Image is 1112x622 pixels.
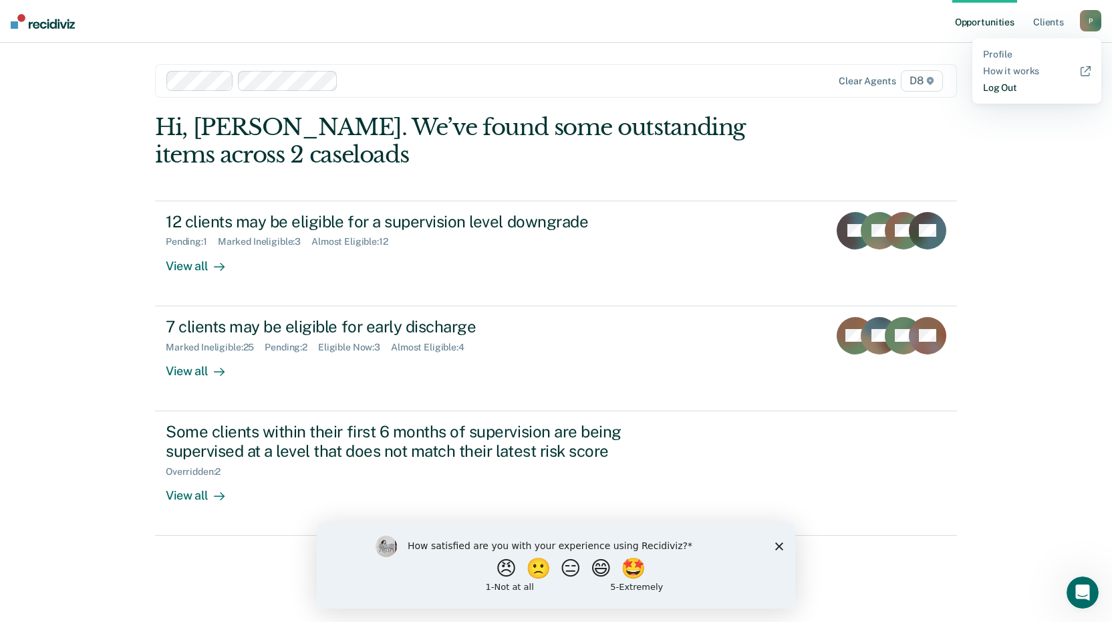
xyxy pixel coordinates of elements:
div: Eligible Now : 3 [318,342,391,353]
div: Almost Eligible : 12 [311,236,399,247]
div: View all [166,352,241,379]
a: Some clients within their first 6 months of supervision are being supervised at a level that does... [155,411,957,536]
div: 7 clients may be eligible for early discharge [166,317,635,336]
div: Almost Eligible : 4 [391,342,475,353]
button: P [1080,10,1101,31]
div: Pending : 2 [265,342,318,353]
div: View all [166,477,241,503]
a: 12 clients may be eligible for a supervision level downgradePending:1Marked Ineligible:3Almost El... [155,201,957,306]
div: Marked Ineligible : 25 [166,342,265,353]
div: Hi, [PERSON_NAME]. We’ve found some outstanding items across 2 caseloads [155,114,797,169]
div: Overridden : 2 [166,466,231,478]
a: How it works [983,66,1091,77]
a: 7 clients may be eligible for early dischargeMarked Ineligible:25Pending:2Eligible Now:3Almost El... [155,306,957,411]
div: Some clients within their first 6 months of supervision are being supervised at a level that does... [166,422,635,461]
img: Recidiviz [11,14,75,29]
a: Log Out [983,82,1091,94]
iframe: Intercom live chat [1067,577,1099,609]
div: 12 clients may be eligible for a supervision level downgrade [166,212,635,231]
div: Clear agents [839,76,895,87]
div: View all [166,247,241,274]
span: D8 [901,70,943,92]
iframe: Survey by Kim from Recidiviz [317,522,795,609]
a: Profile [983,49,1091,60]
div: Marked Ineligible : 3 [218,236,311,247]
div: Pending : 1 [166,236,218,247]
